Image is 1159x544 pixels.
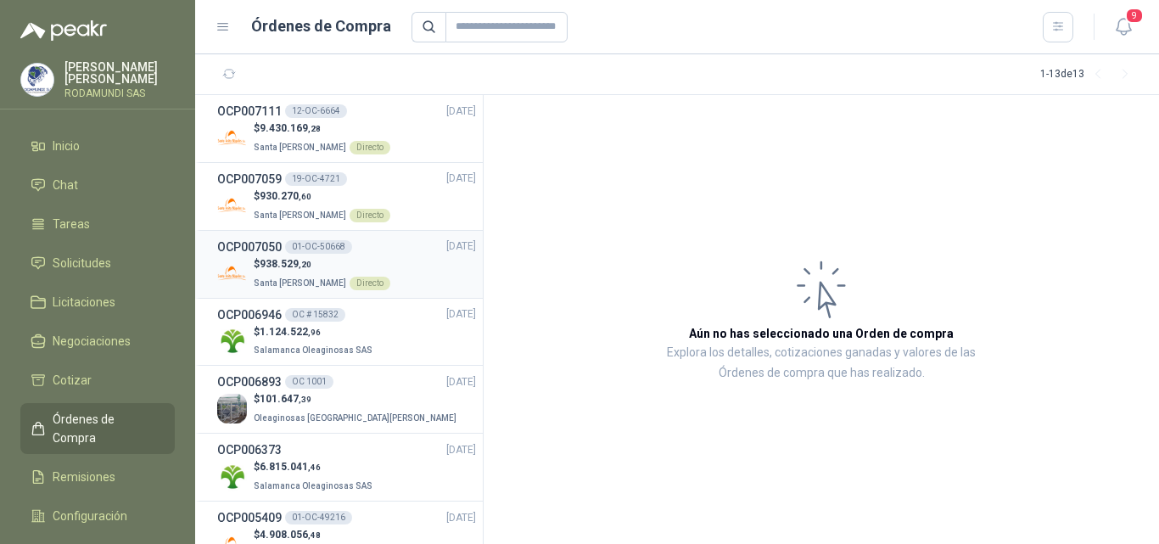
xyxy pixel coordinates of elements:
[446,104,476,120] span: [DATE]
[217,440,282,459] h3: OCP006373
[64,88,175,98] p: RODAMUNDI SAS
[446,238,476,255] span: [DATE]
[53,371,92,390] span: Cotizar
[254,391,460,407] p: $
[254,210,346,220] span: Santa [PERSON_NAME]
[308,530,321,540] span: ,48
[254,121,390,137] p: $
[350,141,390,154] div: Directo
[254,527,350,543] p: $
[285,511,352,524] div: 01-OC-49216
[20,364,175,396] a: Cotizar
[308,463,321,472] span: ,46
[217,440,476,494] a: OCP006373[DATE] Company Logo$6.815.041,46Salamanca Oleaginosas SAS
[299,192,311,201] span: ,60
[1040,61,1139,88] div: 1 - 13 de 13
[446,442,476,458] span: [DATE]
[350,277,390,290] div: Directo
[217,373,282,391] h3: OCP006893
[254,143,346,152] span: Santa [PERSON_NAME]
[20,20,107,41] img: Logo peakr
[446,171,476,187] span: [DATE]
[689,324,954,343] h3: Aún no has seleccionado una Orden de compra
[254,324,376,340] p: $
[53,468,115,486] span: Remisiones
[254,188,390,205] p: $
[20,286,175,318] a: Licitaciones
[350,209,390,222] div: Directo
[217,238,282,256] h3: OCP007050
[260,258,311,270] span: 938.529
[20,208,175,240] a: Tareas
[299,260,311,269] span: ,20
[299,395,311,404] span: ,39
[217,373,476,426] a: OCP006893OC 1001[DATE] Company Logo$101.647,39Oleaginosas [GEOGRAPHIC_DATA][PERSON_NAME]
[217,170,282,188] h3: OCP007059
[217,508,282,527] h3: OCP005409
[285,104,347,118] div: 12-OC-6664
[20,130,175,162] a: Inicio
[20,461,175,493] a: Remisiones
[217,102,282,121] h3: OCP007111
[446,510,476,526] span: [DATE]
[254,413,456,423] span: Oleaginosas [GEOGRAPHIC_DATA][PERSON_NAME]
[308,124,321,133] span: ,28
[217,306,282,324] h3: OCP006946
[217,394,247,423] img: Company Logo
[217,123,247,153] img: Company Logo
[53,293,115,311] span: Licitaciones
[53,507,127,525] span: Configuración
[260,529,321,541] span: 4.908.056
[260,393,311,405] span: 101.647
[254,256,390,272] p: $
[285,375,333,389] div: OC 1001
[260,461,321,473] span: 6.815.041
[20,169,175,201] a: Chat
[446,374,476,390] span: [DATE]
[217,191,247,221] img: Company Logo
[285,240,352,254] div: 01-OC-50668
[285,308,345,322] div: OC # 15832
[285,172,347,186] div: 19-OC-4721
[653,343,989,384] p: Explora los detalles, cotizaciones ganadas y valores de las Órdenes de compra que has realizado.
[260,122,321,134] span: 9.430.169
[308,328,321,337] span: ,96
[53,332,131,351] span: Negociaciones
[254,345,372,355] span: Salamanca Oleaginosas SAS
[260,326,321,338] span: 1.124.522
[217,462,247,491] img: Company Logo
[53,137,80,155] span: Inicio
[217,306,476,359] a: OCP006946OC # 15832[DATE] Company Logo$1.124.522,96Salamanca Oleaginosas SAS
[254,278,346,288] span: Santa [PERSON_NAME]
[446,306,476,322] span: [DATE]
[254,481,372,491] span: Salamanca Oleaginosas SAS
[217,259,247,289] img: Company Logo
[20,403,175,454] a: Órdenes de Compra
[1108,12,1139,42] button: 9
[217,326,247,356] img: Company Logo
[217,238,476,291] a: OCP00705001-OC-50668[DATE] Company Logo$938.529,20Santa [PERSON_NAME]Directo
[260,190,311,202] span: 930.270
[251,14,391,38] h1: Órdenes de Compra
[1125,8,1144,24] span: 9
[64,61,175,85] p: [PERSON_NAME] [PERSON_NAME]
[21,64,53,96] img: Company Logo
[217,170,476,223] a: OCP00705919-OC-4721[DATE] Company Logo$930.270,60Santa [PERSON_NAME]Directo
[254,459,376,475] p: $
[20,247,175,279] a: Solicitudes
[53,254,111,272] span: Solicitudes
[20,325,175,357] a: Negociaciones
[217,102,476,155] a: OCP00711112-OC-6664[DATE] Company Logo$9.430.169,28Santa [PERSON_NAME]Directo
[53,215,90,233] span: Tareas
[53,176,78,194] span: Chat
[53,410,159,447] span: Órdenes de Compra
[20,500,175,532] a: Configuración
